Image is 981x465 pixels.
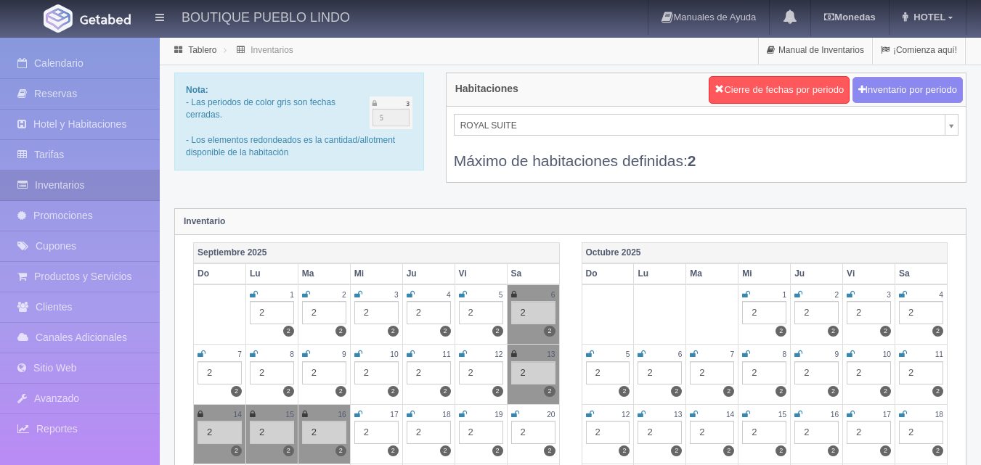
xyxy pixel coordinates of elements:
small: 20 [547,411,555,419]
small: 13 [547,350,555,358]
th: Lu [245,263,298,284]
div: 2 [354,361,399,384]
div: 2 [511,361,555,384]
label: 2 [388,326,399,337]
div: 2 [899,421,943,444]
label: 2 [388,386,399,397]
label: 2 [440,326,451,337]
div: 2 [250,301,294,324]
small: 6 [551,291,555,299]
div: 2 [847,301,891,324]
label: 2 [671,386,682,397]
small: 15 [778,411,786,419]
label: 2 [619,445,630,456]
th: Lu [634,263,686,284]
div: 2 [511,421,555,444]
img: Getabed [44,4,73,33]
small: 1 [290,291,294,299]
small: 4 [447,291,451,299]
div: 2 [742,301,786,324]
div: 2 [511,301,555,324]
div: 2 [794,361,839,384]
label: 2 [932,445,943,456]
small: 3 [394,291,399,299]
label: 2 [283,386,294,397]
small: 19 [494,411,502,419]
div: 2 [690,361,734,384]
small: 1 [783,291,787,299]
small: 7 [730,350,735,358]
th: Do [582,263,634,284]
small: 4 [939,291,943,299]
th: Mi [738,263,791,284]
div: 2 [407,361,451,384]
label: 2 [492,326,503,337]
label: 2 [880,386,891,397]
label: 2 [335,445,346,456]
small: 10 [390,350,398,358]
label: 2 [544,445,555,456]
small: 14 [726,411,734,419]
small: 8 [290,350,294,358]
b: Nota: [186,85,208,95]
label: 2 [283,326,294,337]
div: 2 [302,421,346,444]
th: Ju [791,263,843,284]
a: Manual de Inventarios [759,36,872,65]
div: 2 [198,361,242,384]
small: 6 [678,350,683,358]
button: Cierre de fechas por periodo [709,76,850,104]
label: 2 [335,326,346,337]
div: 2 [354,421,399,444]
div: 2 [899,361,943,384]
div: 2 [742,361,786,384]
label: 2 [723,386,734,397]
th: Do [194,263,246,284]
small: 2 [342,291,346,299]
label: 2 [388,445,399,456]
small: 17 [390,411,398,419]
div: 2 [354,301,399,324]
small: 2 [834,291,839,299]
div: 2 [794,421,839,444]
img: cutoff.png [370,96,412,129]
label: 2 [880,326,891,337]
div: 2 [407,421,451,444]
div: 2 [690,421,734,444]
span: ROYAL SUITE [460,115,939,136]
label: 2 [335,386,346,397]
th: Vi [843,263,895,284]
label: 2 [932,326,943,337]
label: 2 [544,326,555,337]
small: 9 [834,350,839,358]
label: 2 [671,445,682,456]
div: 2 [459,421,503,444]
label: 2 [231,386,242,397]
h4: Habitaciones [455,83,518,94]
small: 18 [442,411,450,419]
small: 13 [674,411,682,419]
div: 2 [847,361,891,384]
th: Sa [507,263,559,284]
label: 2 [619,386,630,397]
b: 2 [688,152,696,169]
div: Máximo de habitaciones definidas: [454,136,958,171]
label: 2 [231,445,242,456]
label: 2 [492,386,503,397]
small: 16 [338,411,346,419]
label: 2 [828,326,839,337]
small: 18 [935,411,943,419]
div: 2 [899,301,943,324]
div: 2 [742,421,786,444]
small: 9 [342,350,346,358]
label: 2 [932,386,943,397]
th: Sa [895,263,948,284]
div: 2 [250,361,294,384]
div: 2 [302,301,346,324]
div: 2 [638,421,682,444]
label: 2 [723,445,734,456]
label: 2 [440,386,451,397]
label: 2 [283,445,294,456]
small: 16 [831,411,839,419]
div: 2 [302,361,346,384]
